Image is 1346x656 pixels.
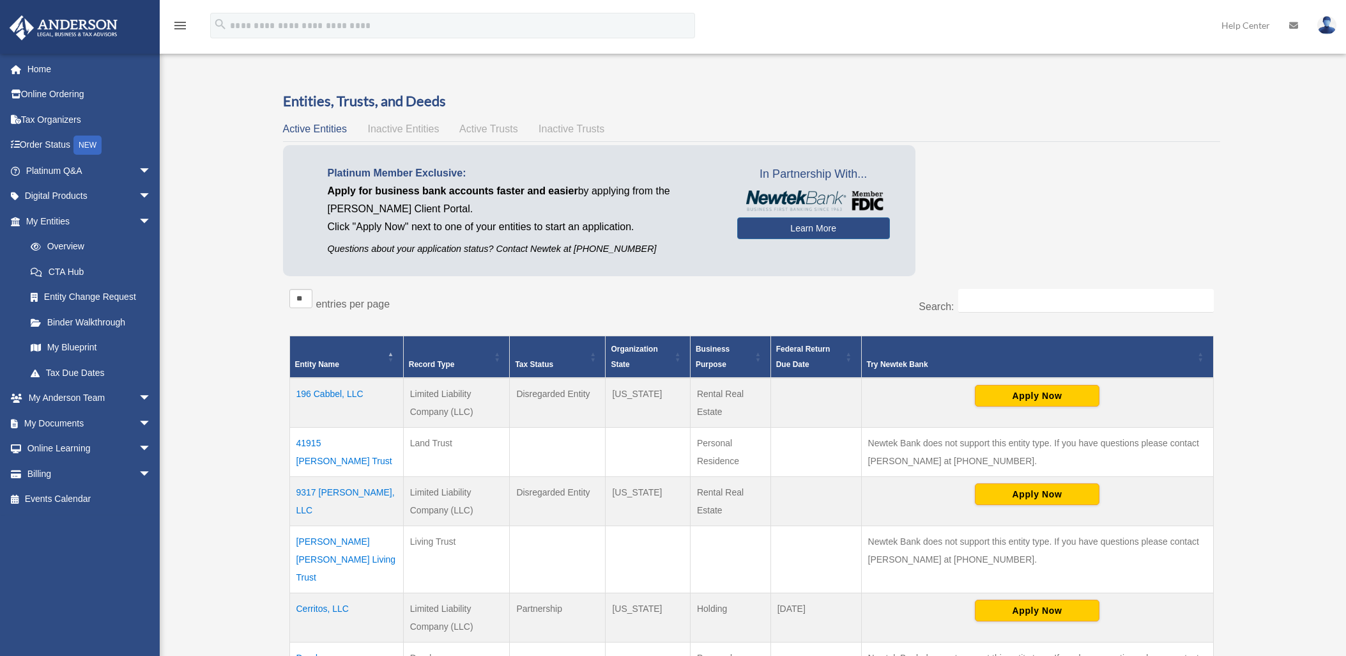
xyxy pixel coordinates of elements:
[328,218,718,236] p: Click "Apply Now" next to one of your entities to start an application.
[139,158,164,184] span: arrow_drop_down
[139,410,164,437] span: arrow_drop_down
[867,357,1194,372] div: Try Newtek Bank
[510,593,606,643] td: Partnership
[737,164,890,185] span: In Partnership With...
[515,360,553,369] span: Tax Status
[510,378,606,428] td: Disregarded Entity
[9,184,171,209] a: Digital Productsarrow_drop_down
[367,123,439,134] span: Inactive Entities
[975,385,1099,407] button: Apply Now
[328,164,718,182] p: Platinum Member Exclusive:
[861,336,1213,379] th: Try Newtek Bank : Activate to sort
[139,184,164,210] span: arrow_drop_down
[9,410,171,436] a: My Documentsarrow_drop_down
[690,477,770,526] td: Rental Real Estate
[139,386,164,412] span: arrow_drop_down
[18,360,164,386] a: Tax Due Dates
[696,345,730,369] span: Business Purpose
[328,182,718,218] p: by applying from the [PERSON_NAME] Client Portal.
[289,336,403,379] th: Entity Name: Activate to invert sorting
[737,217,890,239] a: Learn More
[403,336,510,379] th: Record Type: Activate to sort
[289,428,403,477] td: 41915 [PERSON_NAME] Trust
[73,136,102,155] div: NEW
[9,132,171,159] a: Order StatusNEW
[606,378,691,428] td: [US_STATE]
[606,477,691,526] td: [US_STATE]
[18,285,164,310] a: Entity Change Request
[459,123,518,134] span: Active Trusts
[18,309,164,335] a: Binder Walkthrough
[289,378,403,428] td: 196 Cabbel, LLC
[18,335,164,361] a: My Blueprint
[770,336,861,379] th: Federal Return Due Date: Activate to sort
[18,234,158,260] a: Overview
[690,336,770,379] th: Business Purpose: Activate to sort
[283,91,1220,111] h3: Entities, Trusts, and Deeds
[510,477,606,526] td: Disregarded Entity
[403,477,510,526] td: Limited Liability Company (LLC)
[139,208,164,235] span: arrow_drop_down
[9,56,171,82] a: Home
[172,22,188,33] a: menu
[6,15,121,40] img: Anderson Advisors Platinum Portal
[606,336,691,379] th: Organization State: Activate to sort
[770,593,861,643] td: [DATE]
[975,600,1099,621] button: Apply Now
[690,593,770,643] td: Holding
[172,18,188,33] i: menu
[539,123,604,134] span: Inactive Trusts
[289,526,403,593] td: [PERSON_NAME] [PERSON_NAME] Living Trust
[9,461,171,487] a: Billingarrow_drop_down
[690,428,770,477] td: Personal Residence
[139,436,164,462] span: arrow_drop_down
[213,17,227,31] i: search
[1317,16,1336,35] img: User Pic
[139,461,164,487] span: arrow_drop_down
[776,345,830,369] span: Federal Return Due Date
[9,82,171,107] a: Online Ordering
[744,191,883,211] img: NewtekBankLogoSM.png
[9,107,171,132] a: Tax Organizers
[611,345,657,369] span: Organization State
[690,378,770,428] td: Rental Real Estate
[861,526,1213,593] td: Newtek Bank does not support this entity type. If you have questions please contact [PERSON_NAME]...
[283,123,347,134] span: Active Entities
[919,301,954,312] label: Search:
[510,336,606,379] th: Tax Status: Activate to sort
[9,158,171,184] a: Platinum Q&Aarrow_drop_down
[328,185,578,196] span: Apply for business bank accounts faster and easier
[403,593,510,643] td: Limited Liability Company (LLC)
[328,241,718,257] p: Questions about your application status? Contact Newtek at [PHONE_NUMBER]
[9,487,171,512] a: Events Calendar
[403,378,510,428] td: Limited Liability Company (LLC)
[18,259,164,285] a: CTA Hub
[606,593,691,643] td: [US_STATE]
[403,428,510,477] td: Land Trust
[861,428,1213,477] td: Newtek Bank does not support this entity type. If you have questions please contact [PERSON_NAME]...
[295,360,339,369] span: Entity Name
[9,386,171,411] a: My Anderson Teamarrow_drop_down
[289,477,403,526] td: 9317 [PERSON_NAME], LLC
[316,299,390,309] label: entries per page
[975,483,1099,505] button: Apply Now
[409,360,455,369] span: Record Type
[289,593,403,643] td: Cerritos, LLC
[9,436,171,462] a: Online Learningarrow_drop_down
[9,208,164,234] a: My Entitiesarrow_drop_down
[403,526,510,593] td: Living Trust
